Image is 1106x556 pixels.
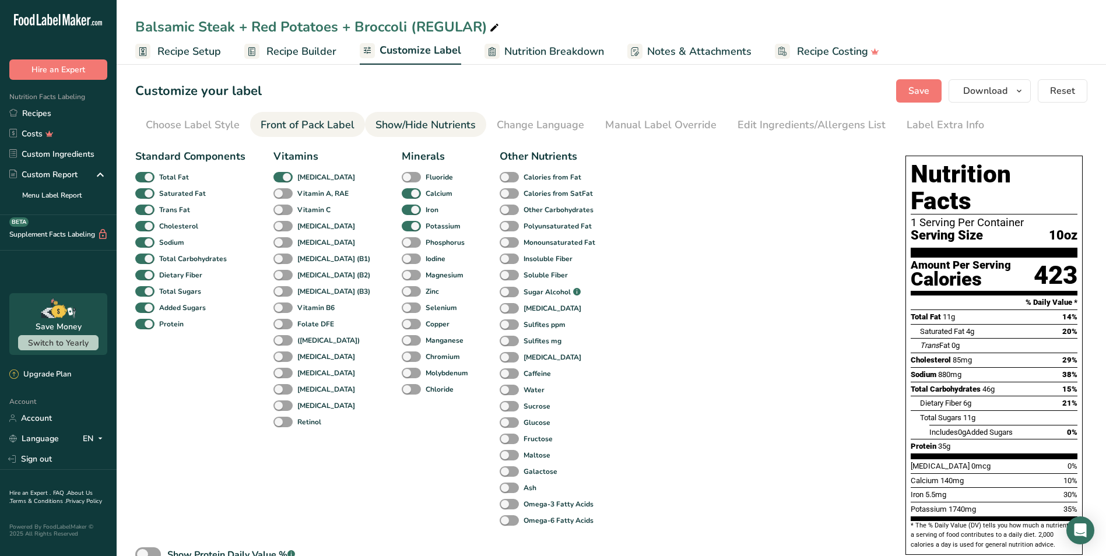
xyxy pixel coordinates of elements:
b: Chloride [426,384,454,395]
div: Calories [911,271,1011,288]
b: Sugar Alcohol [524,287,571,297]
span: 46g [982,385,995,393]
b: Vitamin C [297,205,331,215]
div: Vitamins [273,149,374,164]
div: Standard Components [135,149,245,164]
span: 6g [963,399,971,407]
b: Total Fat [159,172,189,182]
b: Glucose [524,417,550,428]
section: % Daily Value * [911,295,1077,309]
b: Magnesium [426,270,464,280]
div: Upgrade Plan [9,369,71,381]
b: Other Carbohydrates [524,205,594,215]
span: 5.5mg [925,490,946,499]
b: Galactose [524,466,557,477]
div: Show/Hide Nutrients [375,117,476,133]
h1: Nutrition Facts [911,161,1077,214]
b: Added Sugars [159,302,206,313]
div: 423 [1034,260,1077,291]
b: Calories from SatFat [524,188,593,199]
span: Serving Size [911,228,983,243]
span: 0% [1067,428,1077,437]
b: Insoluble Fiber [524,254,573,264]
span: 4g [966,327,974,336]
b: Water [524,385,545,395]
span: Cholesterol [911,356,951,364]
b: Phosphorus [426,237,465,248]
b: Dietary Fiber [159,270,202,280]
div: Change Language [497,117,584,133]
i: Trans [920,341,939,350]
span: 880mg [938,370,961,379]
span: 11g [963,413,975,422]
b: [MEDICAL_DATA] (B1) [297,254,370,264]
a: Recipe Setup [135,38,221,65]
b: Sodium [159,237,184,248]
span: Total Fat [911,312,941,321]
b: Potassium [426,221,461,231]
a: Nutrition Breakdown [484,38,604,65]
a: Language [9,428,59,449]
span: 35% [1063,505,1077,513]
b: Copper [426,319,450,329]
span: Total Sugars [920,413,961,422]
span: 0% [1068,462,1077,470]
div: Edit Ingredients/Allergens List [738,117,886,133]
span: Sodium [911,370,936,379]
b: Chromium [426,351,460,362]
div: Amount Per Serving [911,260,1011,271]
span: Recipe Setup [157,44,221,59]
span: 10oz [1049,228,1077,243]
div: Custom Report [9,168,78,181]
b: Caffeine [524,368,551,379]
div: Minerals [402,149,472,164]
b: Iron [426,205,438,215]
span: Nutrition Breakdown [504,44,604,59]
span: Recipe Builder [266,44,336,59]
a: Recipe Costing [775,38,879,65]
span: Notes & Attachments [647,44,752,59]
b: Trans Fat [159,205,190,215]
b: Sulfites mg [524,336,561,346]
div: Label Extra Info [907,117,984,133]
div: Choose Label Style [146,117,240,133]
b: Fluoride [426,172,453,182]
b: Iodine [426,254,445,264]
section: * The % Daily Value (DV) tells you how much a nutrient in a serving of food contributes to a dail... [911,521,1077,550]
h1: Customize your label [135,82,262,101]
span: Includes Added Sugars [929,428,1013,437]
span: 10% [1063,476,1077,485]
span: 20% [1062,327,1077,336]
b: Zinc [426,286,439,297]
span: Fat [920,341,950,350]
button: Reset [1038,79,1087,103]
a: Notes & Attachments [627,38,752,65]
div: Save Money [36,321,82,333]
b: Vitamin A, RAE [297,188,349,199]
b: [MEDICAL_DATA] [524,352,581,363]
b: ([MEDICAL_DATA]) [297,335,360,346]
a: FAQ . [53,489,67,497]
div: Powered By FoodLabelMaker © 2025 All Rights Reserved [9,523,107,537]
div: Open Intercom Messenger [1066,516,1094,544]
b: Sulfites ppm [524,319,566,330]
span: 1740mg [949,505,976,513]
b: [MEDICAL_DATA] [297,221,355,231]
div: Balsamic Steak + Red Potatoes + Broccoli (REGULAR) [135,16,501,37]
b: Calories from Fat [524,172,581,182]
b: Cholesterol [159,221,198,231]
a: Customize Label [360,37,461,65]
a: About Us . [9,489,93,505]
div: Front of Pack Label [261,117,354,133]
span: Dietary Fiber [920,399,961,407]
b: [MEDICAL_DATA] [297,172,355,182]
span: Reset [1050,84,1075,98]
b: [MEDICAL_DATA] [297,351,355,362]
span: 15% [1062,385,1077,393]
b: Maltose [524,450,550,460]
button: Switch to Yearly [18,335,99,350]
b: [MEDICAL_DATA] [524,303,581,314]
span: 11g [943,312,955,321]
b: Manganese [426,335,464,346]
b: Molybdenum [426,368,468,378]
